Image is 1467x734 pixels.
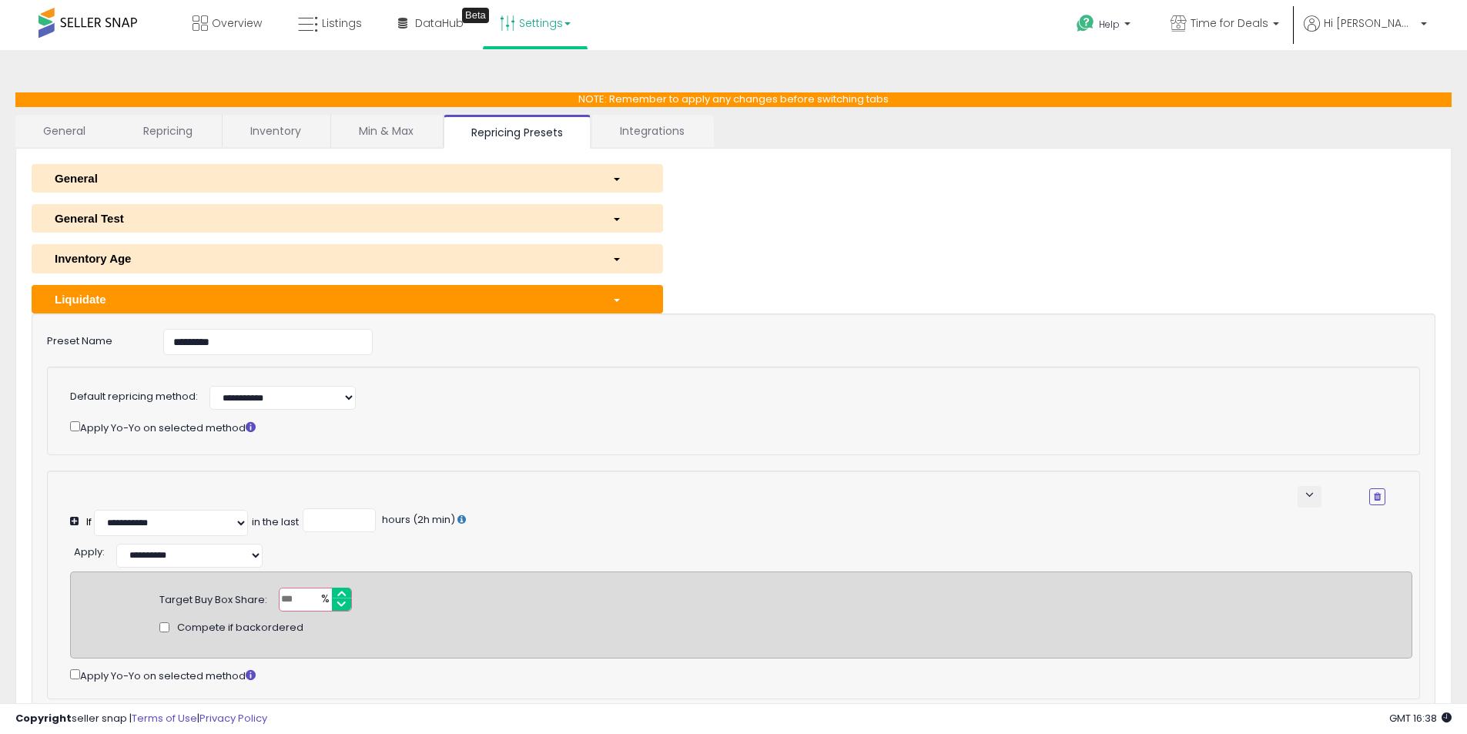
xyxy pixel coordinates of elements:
button: Inventory Age [32,244,663,273]
div: : [74,540,105,560]
div: Inventory Age [43,250,601,266]
a: Help [1064,2,1146,50]
span: Time for Deals [1191,15,1268,31]
button: keyboard_arrow_down [1298,486,1321,508]
label: Default repricing method: [70,390,198,404]
a: Integrations [592,115,712,147]
span: Apply [74,545,102,559]
a: Privacy Policy [199,711,267,726]
a: Min & Max [331,115,441,147]
a: General [15,115,114,147]
a: Repricing Presets [444,115,591,149]
span: 2025-09-17 16:38 GMT [1389,711,1452,726]
span: % [312,588,337,612]
span: hours (2h min) [380,512,455,527]
button: General [32,164,663,193]
div: Target Buy Box Share: [159,588,267,608]
span: DataHub [415,15,464,31]
div: seller snap | | [15,712,267,726]
i: Get Help [1076,14,1095,33]
i: Remove Condition [1374,492,1381,501]
div: Apply Yo-Yo on selected method [70,666,1412,684]
button: General Test [32,204,663,233]
div: General [43,170,601,186]
div: Tooltip anchor [462,8,489,23]
div: in the last [252,515,299,530]
p: NOTE: Remember to apply any changes before switching tabs [15,92,1452,107]
span: Hi [PERSON_NAME] [1324,15,1416,31]
div: General Test [43,210,601,226]
span: Help [1099,18,1120,31]
span: keyboard_arrow_down [1302,488,1317,502]
span: Compete if backordered [177,621,303,635]
div: Liquidate [43,291,601,307]
a: Hi [PERSON_NAME] [1304,15,1427,50]
button: Liquidate [32,285,663,313]
strong: Copyright [15,711,72,726]
a: Repricing [116,115,220,147]
a: Terms of Use [132,711,197,726]
span: Overview [212,15,262,31]
div: Apply Yo-Yo on selected method [70,418,1385,436]
a: Inventory [223,115,329,147]
span: Listings [322,15,362,31]
label: Preset Name [35,329,152,349]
